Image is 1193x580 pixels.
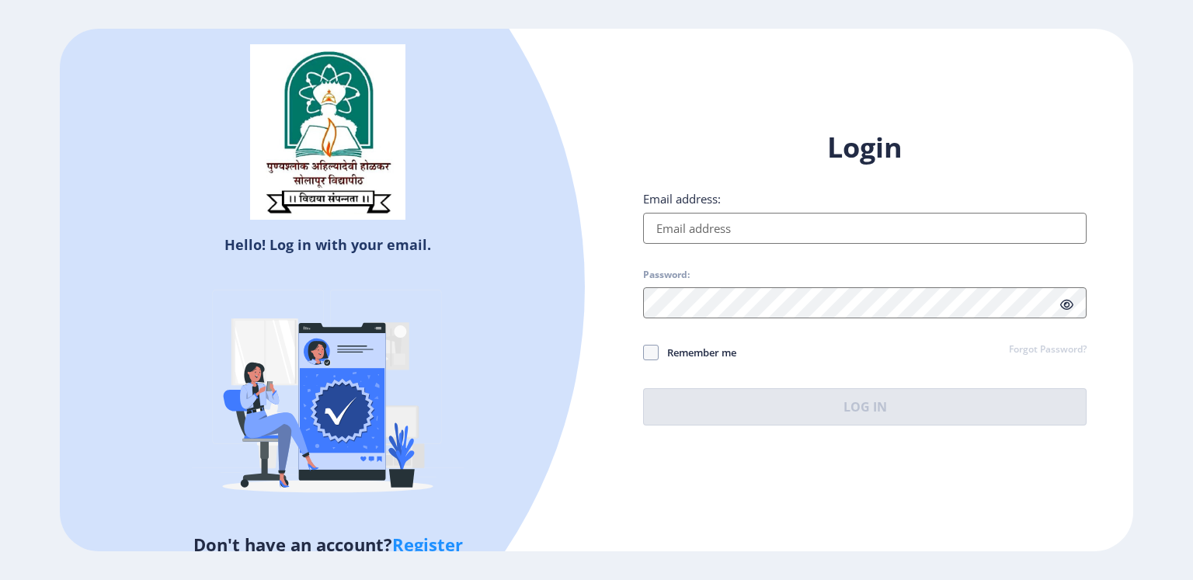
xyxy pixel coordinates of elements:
img: sulogo.png [250,44,405,220]
label: Password: [643,269,690,281]
img: Verified-rafiki.svg [192,260,464,532]
label: Email address: [643,191,721,207]
a: Register [392,533,463,556]
button: Log In [643,388,1087,425]
h1: Login [643,129,1087,166]
span: Remember me [659,343,736,362]
h5: Don't have an account? [71,532,585,557]
input: Email address [643,213,1087,244]
a: Forgot Password? [1009,343,1087,357]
